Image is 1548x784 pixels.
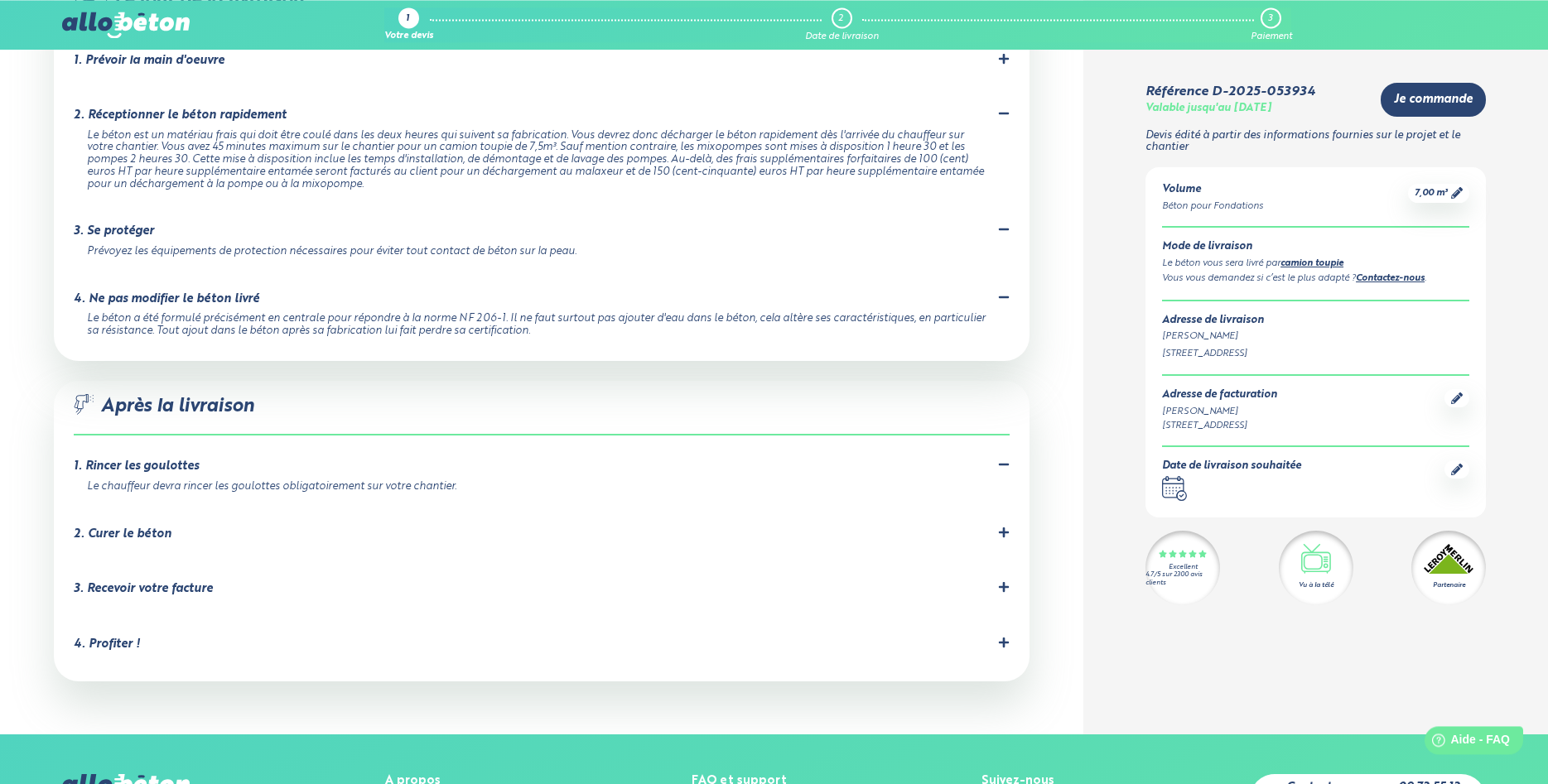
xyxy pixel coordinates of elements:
[62,12,190,38] img: allobéton
[1401,719,1530,766] iframe: Help widget launcher
[74,54,224,68] div: 1. Prévoir la main d'oeuvre
[74,527,171,541] div: 2. Curer le béton
[1145,130,1486,154] p: Devis édité à partir des informations fournies sur le projet et le chantier
[1162,347,1469,361] div: [STREET_ADDRESS]
[1169,564,1198,571] div: Excellent
[1162,257,1469,272] div: Le béton vous sera livré par
[1162,315,1469,327] div: Adresse de livraison
[1433,580,1465,590] div: Partenaire
[74,582,213,596] div: 3. Recevoir votre facture
[1162,460,1301,473] div: Date de livraison souhaitée
[74,224,154,238] div: 3. Se protéger
[805,7,879,42] a: 2 Date de livraison
[1251,31,1292,42] div: Paiement
[87,246,989,258] div: Prévoyez les équipements de protection nécessaires pour éviter tout contact de béton sur la peau.
[384,7,433,42] a: 1 Votre devis
[74,394,1009,436] div: Après la livraison
[1381,83,1486,117] a: Je commande
[1145,84,1315,99] div: Référence D-2025-053934
[1162,200,1263,214] div: Béton pour Fondations
[87,313,989,337] div: Le béton a été formulé précisément en centrale pour répondre à la norme NF 206-1. Il ne faut surt...
[1162,405,1277,419] div: [PERSON_NAME]
[1162,329,1469,344] div: [PERSON_NAME]
[1162,184,1263,196] div: Volume
[74,459,199,474] div: 1. Rincer les goulottes
[74,637,140,652] div: 4. Profiter !
[87,481,989,493] div: Le chauffeur devra rincer les goulottes obligatoirement sur votre chantier.
[1251,7,1292,42] a: 3 Paiement
[74,292,259,306] div: 4. Ne pas modifier le béton livré
[1145,571,1220,586] div: 4.7/5 sur 2300 avis clients
[1268,13,1272,24] div: 3
[1145,103,1271,115] div: Valable jusqu'au [DATE]
[1394,93,1473,107] span: Je commande
[74,108,287,123] div: 2. Réceptionner le béton rapidement
[1356,274,1425,283] a: Contactez-nous
[384,31,433,42] div: Votre devis
[1280,259,1343,268] a: camion toupie
[87,130,989,191] div: Le béton est un matériau frais qui doit être coulé dans les deux heures qui suivent sa fabricatio...
[1162,241,1469,253] div: Mode de livraison
[805,31,879,42] div: Date de livraison
[1162,419,1277,433] div: [STREET_ADDRESS]
[1162,272,1469,286] div: Vous vous demandez si c’est le plus adapté ? .
[406,14,409,25] div: 1
[1162,389,1277,402] div: Adresse de facturation
[1299,580,1333,590] div: Vu à la télé
[838,13,843,24] div: 2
